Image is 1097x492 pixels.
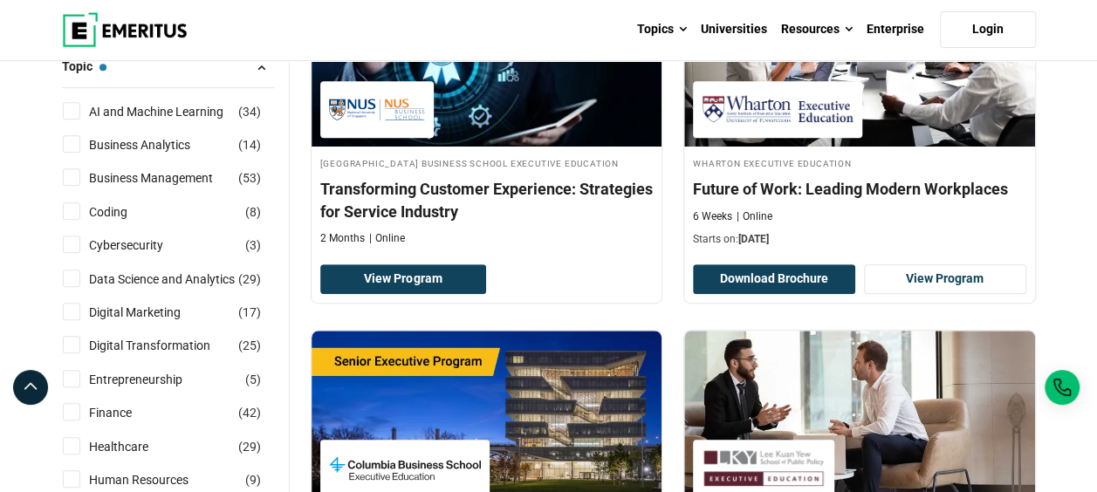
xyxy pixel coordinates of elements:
[89,168,248,188] a: Business Management
[320,231,365,246] p: 2 Months
[320,264,487,294] a: View Program
[238,336,261,355] span: ( )
[89,236,198,255] a: Cybersecurity
[89,370,217,389] a: Entrepreneurship
[702,448,826,488] img: Lee Kuan Yew School of Public Policy Executive Education, NUS
[89,135,225,154] a: Business Analytics
[329,90,425,129] img: National University of Singapore Business School Executive Education
[250,473,257,487] span: 9
[250,372,257,386] span: 5
[245,236,261,255] span: ( )
[693,209,732,224] p: 6 Weeks
[243,171,257,185] span: 53
[89,470,223,489] a: Human Resources
[238,168,261,188] span: ( )
[245,202,261,222] span: ( )
[320,178,654,222] h4: Transforming Customer Experience: Strategies for Service Industry
[245,470,261,489] span: ( )
[329,448,481,488] img: Columbia Business School Executive Education
[243,338,257,352] span: 25
[238,135,261,154] span: ( )
[243,138,257,152] span: 14
[89,102,258,121] a: AI and Machine Learning
[89,270,270,289] a: Data Science and Analytics
[62,57,106,76] span: Topic
[62,54,275,80] button: Topic
[250,238,257,252] span: 3
[243,105,257,119] span: 34
[243,272,257,286] span: 29
[89,303,216,322] a: Digital Marketing
[737,209,772,224] p: Online
[89,403,167,422] a: Finance
[243,305,257,319] span: 17
[250,205,257,219] span: 8
[238,403,261,422] span: ( )
[89,202,162,222] a: Coding
[320,155,654,170] h4: [GEOGRAPHIC_DATA] Business School Executive Education
[243,406,257,420] span: 42
[89,336,245,355] a: Digital Transformation
[738,233,769,245] span: [DATE]
[702,90,854,129] img: Wharton Executive Education
[940,11,1036,48] a: Login
[693,232,1026,247] p: Starts on:
[864,264,1026,294] a: View Program
[238,303,261,322] span: ( )
[693,264,855,294] button: Download Brochure
[238,102,261,121] span: ( )
[238,270,261,289] span: ( )
[243,440,257,454] span: 29
[89,437,183,456] a: Healthcare
[238,437,261,456] span: ( )
[693,155,1026,170] h4: Wharton Executive Education
[693,178,1026,200] h4: Future of Work: Leading Modern Workplaces
[369,231,405,246] p: Online
[245,370,261,389] span: ( )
